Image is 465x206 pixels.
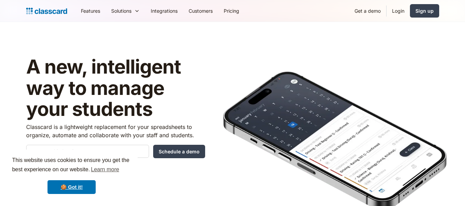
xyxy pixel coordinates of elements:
input: Schedule a demo [153,145,205,158]
span: This website uses cookies to ensure you get the best experience on our website. [12,156,131,175]
p: Classcard is a lightweight replacement for your spreadsheets to organize, automate and collaborat... [26,123,205,139]
a: Integrations [145,3,183,19]
a: Get a demo [349,3,386,19]
form: Quick Demo Form [26,145,205,158]
div: Sign up [415,7,434,14]
a: Customers [183,3,218,19]
a: Login [387,3,410,19]
div: cookieconsent [6,150,138,200]
h1: A new, intelligent way to manage your students [26,56,205,120]
a: Features [75,3,106,19]
a: Sign up [410,4,439,18]
div: Solutions [111,7,131,14]
a: Pricing [218,3,245,19]
a: dismiss cookie message [47,180,96,194]
a: home [26,6,67,16]
div: Solutions [106,3,145,19]
a: learn more about cookies [90,164,120,175]
input: tony@starkindustries.com [26,145,149,158]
